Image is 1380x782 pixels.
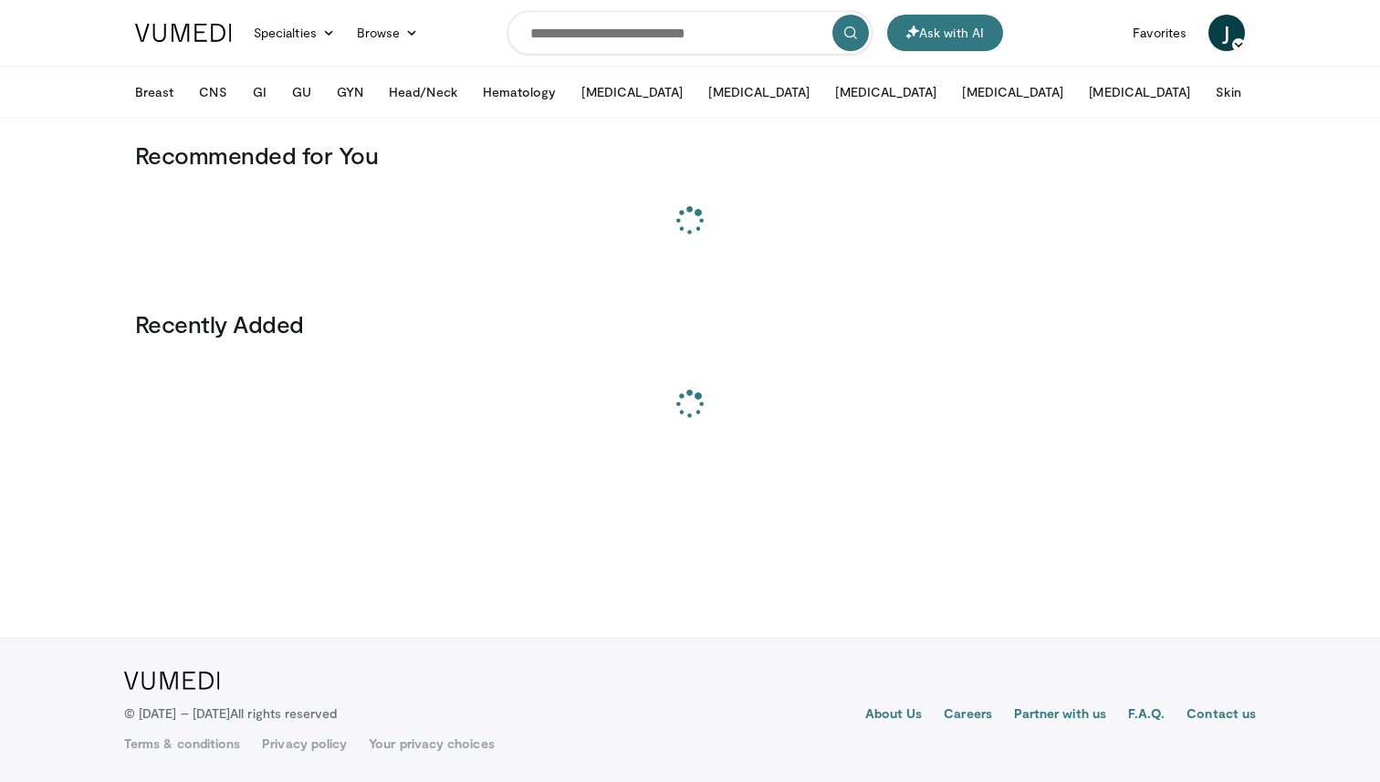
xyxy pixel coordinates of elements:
[135,141,1245,170] h3: Recommended for You
[1122,15,1197,51] a: Favorites
[124,74,184,110] button: Breast
[243,15,346,51] a: Specialties
[865,704,923,726] a: About Us
[1128,704,1165,726] a: F.A.Q.
[824,74,947,110] button: [MEDICAL_DATA]
[1205,74,1251,110] button: Skin
[1014,704,1106,726] a: Partner with us
[507,11,873,55] input: Search topics, interventions
[378,74,468,110] button: Head/Neck
[124,704,338,723] p: © [DATE] – [DATE]
[242,74,277,110] button: GI
[369,735,494,753] a: Your privacy choices
[262,735,347,753] a: Privacy policy
[1208,15,1245,51] a: J
[887,15,1003,51] button: Ask with AI
[472,74,568,110] button: Hematology
[570,74,694,110] button: [MEDICAL_DATA]
[697,74,821,110] button: [MEDICAL_DATA]
[281,74,322,110] button: GU
[951,74,1074,110] button: [MEDICAL_DATA]
[1078,74,1201,110] button: [MEDICAL_DATA]
[124,735,240,753] a: Terms & conditions
[135,309,1245,339] h3: Recently Added
[1187,704,1256,726] a: Contact us
[135,24,232,42] img: VuMedi Logo
[230,705,337,721] span: All rights reserved
[188,74,237,110] button: CNS
[346,15,430,51] a: Browse
[326,74,374,110] button: GYN
[944,704,992,726] a: Careers
[124,672,220,690] img: VuMedi Logo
